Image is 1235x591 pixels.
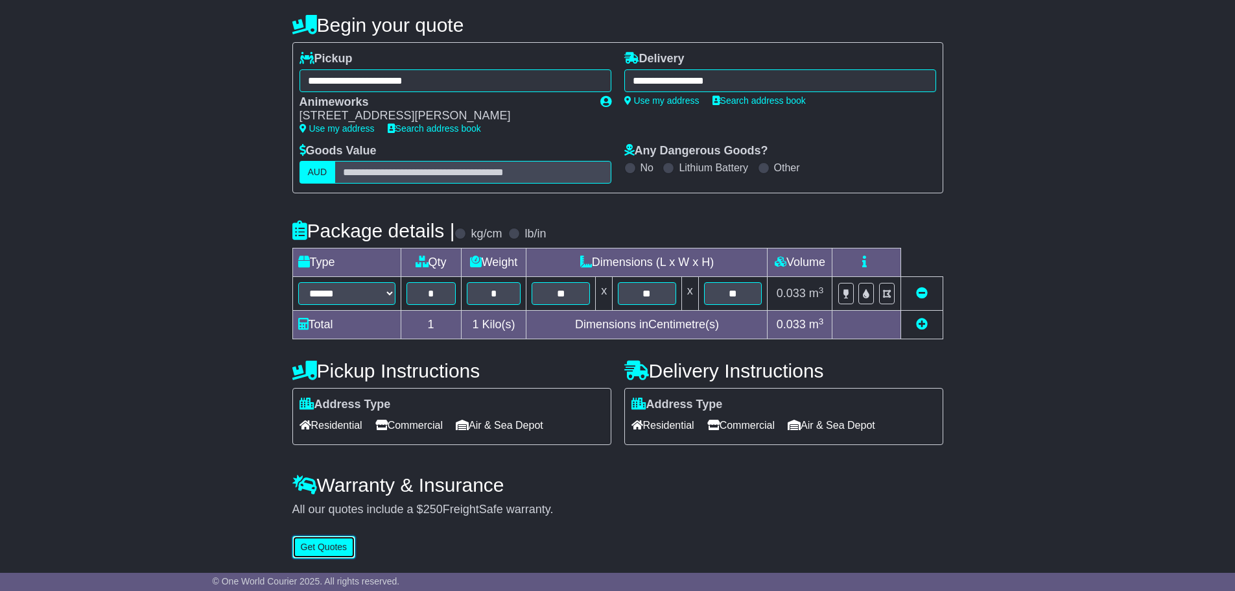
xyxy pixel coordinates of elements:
div: [STREET_ADDRESS][PERSON_NAME] [300,109,587,123]
label: Lithium Battery [679,162,748,174]
span: 0.033 [777,287,806,300]
div: All our quotes include a $ FreightSafe warranty. [292,503,943,517]
a: Add new item [916,318,928,331]
td: Total [292,311,401,339]
td: Weight [461,248,526,277]
td: x [596,277,613,311]
td: Type [292,248,401,277]
h4: Delivery Instructions [624,360,943,381]
span: Air & Sea Depot [788,415,875,435]
span: 1 [472,318,478,331]
span: Air & Sea Depot [456,415,543,435]
span: Residential [631,415,694,435]
label: Pickup [300,52,353,66]
label: Goods Value [300,144,377,158]
button: Get Quotes [292,536,356,559]
a: Use my address [300,123,375,134]
a: Use my address [624,95,700,106]
span: m [809,287,824,300]
a: Search address book [712,95,806,106]
label: kg/cm [471,227,502,241]
td: 1 [401,311,461,339]
label: Delivery [624,52,685,66]
label: No [641,162,653,174]
label: AUD [300,161,336,184]
span: 250 [423,503,443,516]
h4: Package details | [292,220,455,241]
td: Dimensions (L x W x H) [526,248,768,277]
span: m [809,318,824,331]
sup: 3 [819,317,824,326]
span: Residential [300,415,362,435]
sup: 3 [819,285,824,295]
span: © One World Courier 2025. All rights reserved. [213,576,400,586]
label: Any Dangerous Goods? [624,144,768,158]
span: Commercial [707,415,775,435]
td: Volume [768,248,832,277]
span: Commercial [375,415,443,435]
label: Other [774,162,800,174]
div: Animeworks [300,95,587,110]
a: Search address book [388,123,481,134]
h4: Begin your quote [292,14,943,36]
td: Qty [401,248,461,277]
td: x [681,277,698,311]
td: Kilo(s) [461,311,526,339]
span: 0.033 [777,318,806,331]
h4: Warranty & Insurance [292,474,943,496]
label: Address Type [631,398,723,412]
a: Remove this item [916,287,928,300]
label: lb/in [524,227,546,241]
label: Address Type [300,398,391,412]
td: Dimensions in Centimetre(s) [526,311,768,339]
h4: Pickup Instructions [292,360,611,381]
